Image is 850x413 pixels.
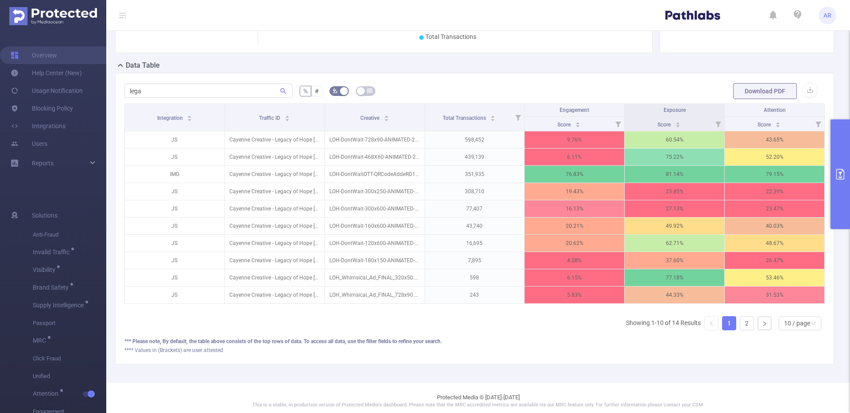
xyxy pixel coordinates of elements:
[625,131,724,148] p: 60.54 %
[33,314,106,332] span: Passport
[225,235,325,252] p: Cayenne Creative - Legacy of Hope [26374]
[712,117,724,131] i: Filter menu
[33,350,106,367] span: Click Fraud
[325,131,425,148] p: LOH-DontWait-728x90-ANIMATED-20240808T204733Z-001.zip [4829589]
[325,218,425,234] p: LOH-DontWait-160x600-ANIMATED-20240808T204728Z-001.zip [4829594]
[525,269,624,286] p: 6.15 %
[491,114,495,117] i: icon: caret-up
[576,124,580,126] i: icon: caret-down
[325,235,425,252] p: LOH-DontWait-120x600-ANIMATED-20240808T204727Z-001.zip [4829593]
[525,149,624,165] p: 6.11 %
[32,206,58,224] span: Solutions
[325,166,425,183] p: LOH-DontWaitOTT-QRCodeAddeRD1.mp4 [4571048]
[625,252,724,269] p: 37.60 %
[625,218,724,234] p: 49.92 %
[225,166,325,183] p: Cayenne Creative - Legacy of Hope [26374]
[125,287,224,303] p: JS
[725,183,824,200] p: 22.39 %
[384,118,389,120] i: icon: caret-down
[325,252,425,269] p: LOH-DontWait-180x150-ANIMATED-20240808T204729Z-001.zip [4829592]
[125,252,224,269] p: JS
[725,131,824,148] p: 43.65 %
[360,115,381,121] span: Creative
[725,287,824,303] p: 31.53 %
[187,118,192,120] i: icon: caret-down
[33,226,106,244] span: Anti-Fraud
[125,183,224,200] p: JS
[725,252,824,269] p: 26.47 %
[125,149,224,165] p: JS
[33,302,87,308] span: Supply Intelligence
[384,114,389,119] div: Sort
[425,287,525,303] p: 243
[315,88,319,95] span: #
[811,321,816,327] i: icon: down
[525,166,624,183] p: 76.83 %
[125,200,224,217] p: JS
[557,122,572,128] span: Score
[625,183,724,200] p: 23.85 %
[325,287,425,303] p: LOH_Whimsical_Ad_FINAL_728x90.png [5343802]
[725,166,824,183] p: 79.15 %
[512,104,524,131] i: Filter menu
[525,200,624,217] p: 16.13 %
[125,269,224,286] p: JS
[33,284,72,291] span: Brand Safety
[325,149,425,165] p: LOH-DontWait-468X60-ANIMATED-20240808T204734Z-001.zip [4829588]
[625,200,724,217] p: 27.13 %
[125,218,224,234] p: JS
[612,117,624,131] i: Filter menu
[33,267,58,273] span: Visibility
[525,218,624,234] p: 20.21 %
[332,88,338,93] i: icon: bg-colors
[124,84,293,98] input: Search...
[384,114,389,117] i: icon: caret-up
[425,183,525,200] p: 308,710
[425,200,525,217] p: 77,407
[187,114,192,117] i: icon: caret-up
[32,154,54,172] a: Reports
[325,183,425,200] p: LOH-DontWait-300x250-ANIMATED-20240808T204730Z-001.zip [4829591]
[187,114,192,119] div: Sort
[33,337,49,344] span: MRC
[157,115,184,121] span: Integration
[285,118,290,120] i: icon: caret-down
[757,122,772,128] span: Score
[303,88,308,95] span: %
[664,107,686,113] span: Exposure
[725,235,824,252] p: 48.67 %
[325,200,425,217] p: LOH-DontWait-300x600-ANIMATED-20240808T204732Z-001.zip [4829590]
[9,7,97,25] img: Protected Media
[525,235,624,252] p: 20.62 %
[625,149,724,165] p: 75.22 %
[225,269,325,286] p: Cayenne Creative - Legacy of Hope [26374]
[722,317,736,330] a: 1
[425,149,525,165] p: 439,139
[525,287,624,303] p: 5.83 %
[33,367,106,385] span: Unified
[225,218,325,234] p: Cayenne Creative - Legacy of Hope [26374]
[225,131,325,148] p: Cayenne Creative - Legacy of Hope [26374]
[126,60,160,71] h2: Data Table
[625,287,724,303] p: 44.33 %
[285,114,290,117] i: icon: caret-up
[490,114,495,119] div: Sort
[11,99,73,117] a: Blocking Policy
[725,200,824,217] p: 23.47 %
[325,269,425,286] p: LOH_Whimsical_Ad_FINAL_320x50.png [5343801]
[625,166,724,183] p: 81.14 %
[725,269,824,286] p: 53.46 %
[225,200,325,217] p: Cayenne Creative - Legacy of Hope [26374]
[675,121,680,126] div: Sort
[125,131,224,148] p: JS
[575,121,580,126] div: Sort
[33,390,62,397] span: Attention
[33,249,73,255] span: Invalid Traffic
[560,107,589,113] span: Engagement
[784,317,810,330] div: 10 / page
[125,166,224,183] p: IMG
[225,252,325,269] p: Cayenne Creative - Legacy of Hope [26374]
[757,316,772,330] li: Next Page
[775,121,780,126] div: Sort
[525,183,624,200] p: 19.43 %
